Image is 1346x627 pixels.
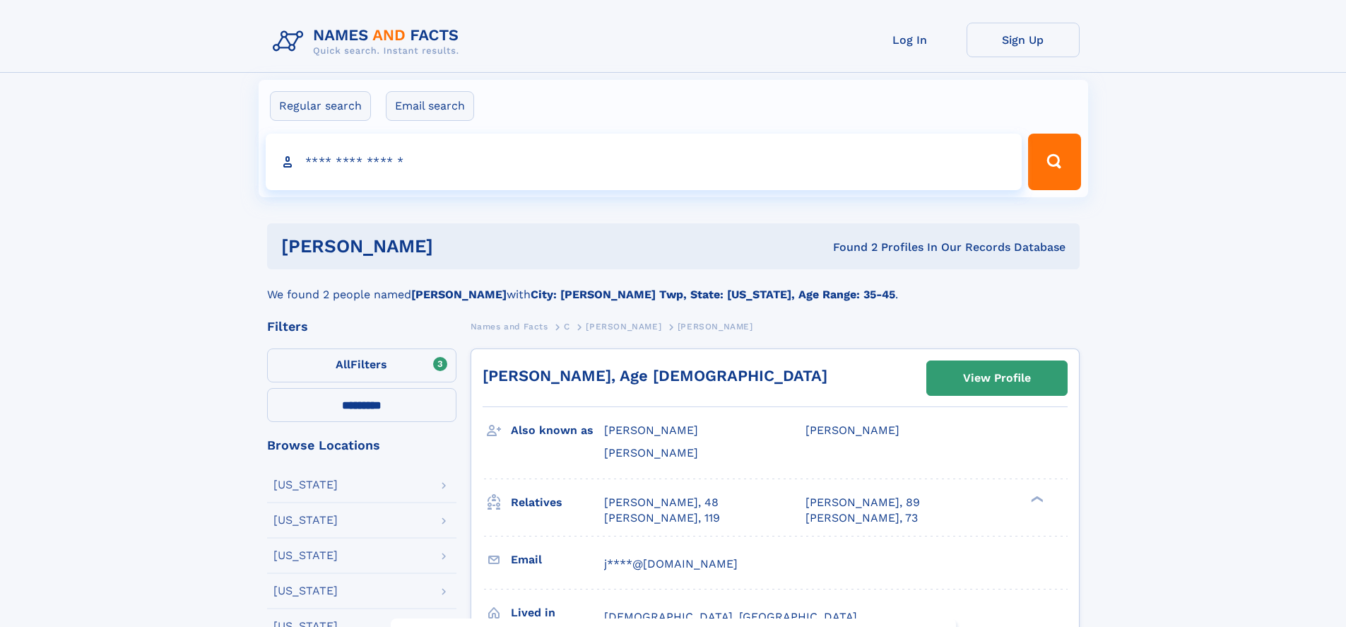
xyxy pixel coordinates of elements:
[267,23,471,61] img: Logo Names and Facts
[511,491,604,515] h3: Relatives
[511,548,604,572] h3: Email
[805,495,920,510] a: [PERSON_NAME], 89
[511,601,604,625] h3: Lived in
[411,288,507,301] b: [PERSON_NAME]
[273,515,338,526] div: [US_STATE]
[633,240,1065,255] div: Found 2 Profiles In Our Records Database
[267,439,456,452] div: Browse Locations
[805,510,918,526] a: [PERSON_NAME], 73
[483,367,827,385] a: [PERSON_NAME], Age [DEMOGRAPHIC_DATA]
[471,317,548,335] a: Names and Facts
[270,91,371,121] label: Regular search
[1028,134,1080,190] button: Search Button
[854,23,967,57] a: Log In
[604,446,698,459] span: [PERSON_NAME]
[273,585,338,597] div: [US_STATE]
[604,610,857,623] span: [DEMOGRAPHIC_DATA], [GEOGRAPHIC_DATA]
[604,510,720,526] a: [PERSON_NAME], 119
[678,322,753,332] span: [PERSON_NAME]
[273,479,338,491] div: [US_STATE]
[267,320,456,333] div: Filters
[805,423,899,437] span: [PERSON_NAME]
[266,134,1022,190] input: search input
[1027,494,1044,503] div: ❯
[267,269,1080,303] div: We found 2 people named with .
[386,91,474,121] label: Email search
[281,238,633,255] h1: [PERSON_NAME]
[586,317,661,335] a: [PERSON_NAME]
[963,362,1031,394] div: View Profile
[967,23,1080,57] a: Sign Up
[604,423,698,437] span: [PERSON_NAME]
[586,322,661,332] span: [PERSON_NAME]
[511,418,604,443] h3: Also known as
[273,550,338,561] div: [US_STATE]
[531,288,895,301] b: City: [PERSON_NAME] Twp, State: [US_STATE], Age Range: 35-45
[267,348,456,382] label: Filters
[564,317,570,335] a: C
[564,322,570,332] span: C
[927,361,1067,395] a: View Profile
[336,358,350,371] span: All
[604,495,719,510] a: [PERSON_NAME], 48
